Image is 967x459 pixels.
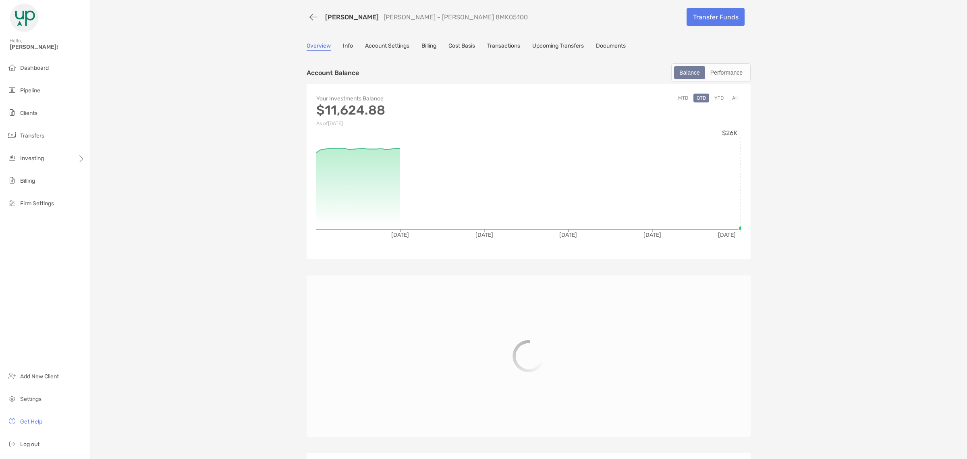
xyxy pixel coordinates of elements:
[20,441,39,448] span: Log out
[475,232,493,238] tspan: [DATE]
[365,42,409,51] a: Account Settings
[7,198,17,208] img: firm-settings icon
[20,132,44,139] span: Transfers
[7,439,17,449] img: logout icon
[10,3,39,32] img: Zoe Logo
[20,396,42,403] span: Settings
[448,42,475,51] a: Cost Basis
[687,8,745,26] a: Transfer Funds
[675,94,691,102] button: MTD
[7,371,17,381] img: add_new_client icon
[693,94,709,102] button: QTD
[711,94,727,102] button: YTD
[20,87,40,94] span: Pipeline
[307,42,331,51] a: Overview
[384,13,528,21] p: [PERSON_NAME] - [PERSON_NAME] 8MK05100
[20,177,35,184] span: Billing
[487,42,520,51] a: Transactions
[316,119,529,129] p: As of [DATE]
[10,44,85,50] span: [PERSON_NAME]!
[7,153,17,163] img: investing icon
[7,85,17,95] img: pipeline icon
[722,129,738,137] tspan: $26K
[7,416,17,426] img: get-help icon
[596,42,626,51] a: Documents
[421,42,436,51] a: Billing
[559,232,577,238] tspan: [DATE]
[20,65,49,71] span: Dashboard
[718,232,736,238] tspan: [DATE]
[325,13,379,21] a: [PERSON_NAME]
[316,94,529,104] p: Your Investments Balance
[316,105,529,115] p: $11,624.88
[20,110,37,117] span: Clients
[532,42,584,51] a: Upcoming Transfers
[7,63,17,72] img: dashboard icon
[7,130,17,140] img: transfers icon
[20,373,59,380] span: Add New Client
[643,232,661,238] tspan: [DATE]
[706,67,747,78] div: Performance
[7,175,17,185] img: billing icon
[343,42,353,51] a: Info
[675,67,704,78] div: Balance
[20,418,42,425] span: Get Help
[671,63,751,82] div: segmented control
[391,232,409,238] tspan: [DATE]
[7,394,17,403] img: settings icon
[20,200,54,207] span: Firm Settings
[7,108,17,117] img: clients icon
[307,68,359,78] p: Account Balance
[729,94,741,102] button: All
[20,155,44,162] span: Investing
